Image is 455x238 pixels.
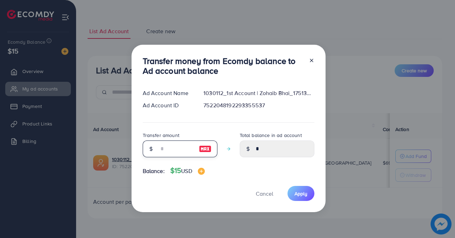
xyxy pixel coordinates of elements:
span: Cancel [256,190,273,197]
label: Total balance in ad account [240,132,302,139]
button: Apply [288,186,314,201]
img: image [198,168,205,175]
h3: Transfer money from Ecomdy balance to Ad account balance [143,56,303,76]
label: Transfer amount [143,132,179,139]
img: image [199,145,211,153]
div: 7522048192293355537 [198,101,320,109]
span: USD [181,167,192,175]
div: 1030112_1st Account | Zohaib Bhai_1751363330022 [198,89,320,97]
button: Cancel [247,186,282,201]
span: Balance: [143,167,165,175]
div: Ad Account Name [137,89,198,97]
span: Apply [294,190,307,197]
h4: $15 [170,166,205,175]
div: Ad Account ID [137,101,198,109]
